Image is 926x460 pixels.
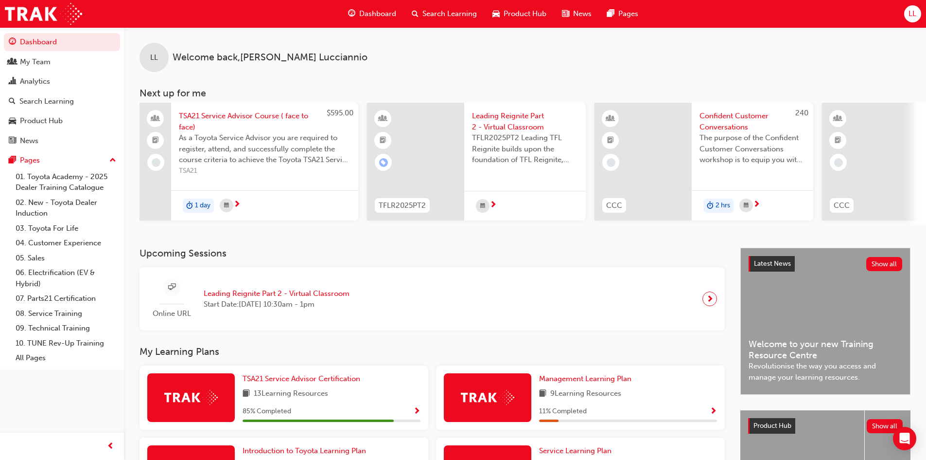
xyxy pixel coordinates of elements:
span: Product Hub [504,8,546,19]
a: Online URLLeading Reignite Part 2 - Virtual ClassroomStart Date:[DATE] 10:30am - 1pm [147,275,717,323]
span: The purpose of the Confident Customer Conversations workshop is to equip you with tools to commun... [699,132,805,166]
span: News [573,8,592,19]
a: Latest NewsShow allWelcome to your new Training Resource CentreRevolutionise the way you access a... [740,248,910,395]
span: learningResourceType_INSTRUCTOR_LED-icon [380,112,386,125]
a: Introduction to Toyota Learning Plan [243,445,370,457]
span: news-icon [562,8,569,20]
a: Analytics [4,73,120,91]
button: Show Progress [413,405,420,418]
span: Leading Reignite Part 2 - Virtual Classroom [204,288,349,299]
span: Product Hub [753,422,791,430]
span: learningResourceType_INSTRUCTOR_LED-icon [607,112,614,125]
a: Search Learning [4,92,120,110]
span: news-icon [9,137,16,146]
span: learningRecordVerb_NONE-icon [607,158,615,167]
div: Open Intercom Messenger [893,427,916,450]
span: sessionType_ONLINE_URL-icon [168,281,175,294]
span: Latest News [754,259,791,268]
span: Start Date: [DATE] 10:30am - 1pm [204,299,349,310]
a: 08. Service Training [12,306,120,321]
span: Show Progress [413,407,420,416]
a: Management Learning Plan [539,373,635,385]
span: prev-icon [107,441,114,453]
span: car-icon [9,117,16,126]
span: Pages [618,8,638,19]
span: next-icon [233,201,241,209]
span: next-icon [706,292,714,306]
span: 1 day [195,200,210,211]
a: TSA21 Service Advisor Certification [243,373,364,385]
a: 03. Toyota For Life [12,221,120,236]
span: As a Toyota Service Advisor you are required to register, attend, and successfully complete the c... [179,132,350,166]
a: 240CCCConfident Customer ConversationsThe purpose of the Confident Customer Conversations worksho... [594,103,813,221]
button: Pages [4,151,120,169]
a: 04. Customer Experience [12,236,120,251]
span: Dashboard [359,8,396,19]
a: 10. TUNE Rev-Up Training [12,336,120,351]
span: TFLR2025PT2 [379,200,426,211]
a: search-iconSearch Learning [404,4,485,24]
span: chart-icon [9,77,16,86]
a: All Pages [12,350,120,366]
span: booktick-icon [152,134,159,147]
span: Online URL [147,308,196,319]
span: Welcome back , [PERSON_NAME] Lucciannio [173,52,367,63]
span: Leading Reignite Part 2 - Virtual Classroom [472,110,578,132]
h3: My Learning Plans [140,346,725,357]
span: $595.00 [327,109,353,117]
span: next-icon [489,201,497,210]
span: CCC [834,200,850,211]
span: learningResourceType_INSTRUCTOR_LED-icon [835,112,841,125]
a: Dashboard [4,33,120,51]
a: 09. Technical Training [12,321,120,336]
span: 11 % Completed [539,406,587,417]
span: LL [150,52,158,63]
a: Product Hub [4,112,120,130]
a: TFLR2025PT2Leading Reignite Part 2 - Virtual ClassroomTFLR2025PT2 Leading TFL Reignite builds upo... [367,103,586,221]
span: booktick-icon [835,134,841,147]
a: guage-iconDashboard [340,4,404,24]
span: Service Learning Plan [539,446,612,455]
a: 07. Parts21 Certification [12,291,120,306]
span: learningRecordVerb_NONE-icon [834,158,843,167]
button: Show Progress [710,405,717,418]
span: book-icon [539,388,546,400]
h3: Upcoming Sessions [140,248,725,259]
a: 02. New - Toyota Dealer Induction [12,195,120,221]
a: 05. Sales [12,251,120,266]
span: Welcome to your new Training Resource Centre [749,339,902,361]
span: learningRecordVerb_NONE-icon [152,158,160,167]
span: pages-icon [607,8,614,20]
span: guage-icon [348,8,355,20]
span: Show Progress [710,407,717,416]
div: Product Hub [20,115,63,127]
div: Analytics [20,76,50,87]
span: 9 Learning Resources [550,388,621,400]
span: TSA21 Service Advisor Course ( face to face) [179,110,350,132]
div: News [20,135,38,147]
button: LL [904,5,921,22]
span: calendar-icon [480,200,485,212]
a: news-iconNews [554,4,599,24]
span: 2 hrs [716,200,730,211]
span: 85 % Completed [243,406,291,417]
span: pages-icon [9,156,16,165]
span: book-icon [243,388,250,400]
a: $595.00TSA21 Service Advisor Course ( face to face)As a Toyota Service Advisor you are required t... [140,103,358,221]
span: Revolutionise the way you access and manage your learning resources. [749,361,902,383]
a: 01. Toyota Academy - 2025 Dealer Training Catalogue [12,169,120,195]
span: Management Learning Plan [539,374,631,383]
button: Show all [866,257,903,271]
a: Service Learning Plan [539,445,615,457]
span: calendar-icon [744,200,749,212]
span: CCC [606,200,622,211]
span: LL [909,8,916,19]
span: Introduction to Toyota Learning Plan [243,446,366,455]
span: calendar-icon [224,200,229,212]
button: Show all [867,419,903,433]
a: Product HubShow all [748,418,903,434]
a: Latest NewsShow all [749,256,902,272]
span: booktick-icon [380,134,386,147]
span: 240 [795,109,808,117]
